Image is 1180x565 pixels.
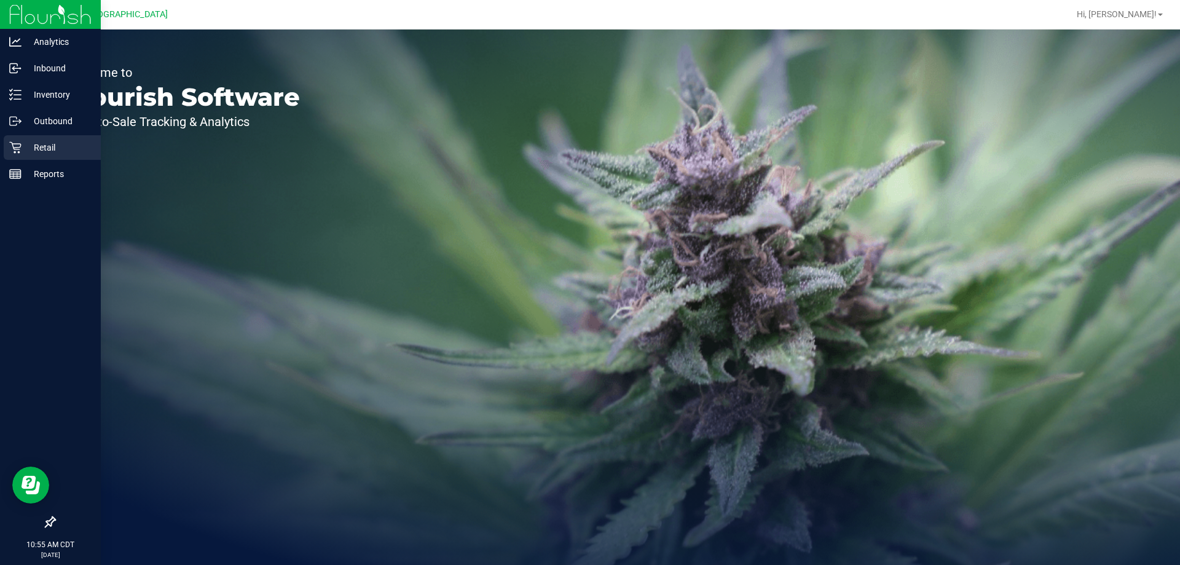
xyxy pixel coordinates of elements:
[22,167,95,181] p: Reports
[6,550,95,559] p: [DATE]
[22,114,95,128] p: Outbound
[9,36,22,48] inline-svg: Analytics
[66,85,300,109] p: Flourish Software
[1077,9,1157,19] span: Hi, [PERSON_NAME]!
[22,87,95,102] p: Inventory
[66,66,300,79] p: Welcome to
[9,141,22,154] inline-svg: Retail
[6,539,95,550] p: 10:55 AM CDT
[22,61,95,76] p: Inbound
[22,140,95,155] p: Retail
[12,467,49,504] iframe: Resource center
[84,9,168,20] span: [GEOGRAPHIC_DATA]
[9,89,22,101] inline-svg: Inventory
[66,116,300,128] p: Seed-to-Sale Tracking & Analytics
[22,34,95,49] p: Analytics
[9,62,22,74] inline-svg: Inbound
[9,115,22,127] inline-svg: Outbound
[9,168,22,180] inline-svg: Reports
